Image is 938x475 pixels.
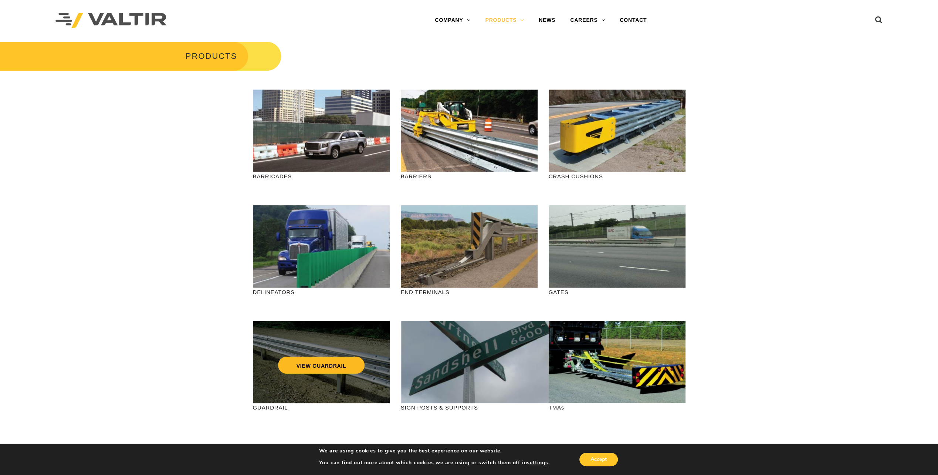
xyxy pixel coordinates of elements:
p: You can find out more about which cookies we are using or switch them off in . [319,459,549,466]
p: END TERMINALS [401,288,538,296]
p: DELINEATORS [253,288,390,296]
a: VIEW GUARDRAIL [278,357,365,374]
p: SIGN POSTS & SUPPORTS [401,403,538,412]
p: GUARDRAIL [253,403,390,412]
p: GATES [549,288,685,296]
p: BARRICADES [253,172,390,181]
img: Valtir [55,13,166,28]
button: settings [527,459,548,466]
a: NEWS [531,13,563,28]
p: BARRIERS [401,172,538,181]
a: CAREERS [563,13,612,28]
p: We are using cookies to give you the best experience on our website. [319,448,549,454]
a: PRODUCTS [478,13,531,28]
a: COMPANY [427,13,478,28]
p: TMAs [549,403,685,412]
button: Accept [579,453,618,466]
a: CONTACT [612,13,654,28]
p: CRASH CUSHIONS [549,172,685,181]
